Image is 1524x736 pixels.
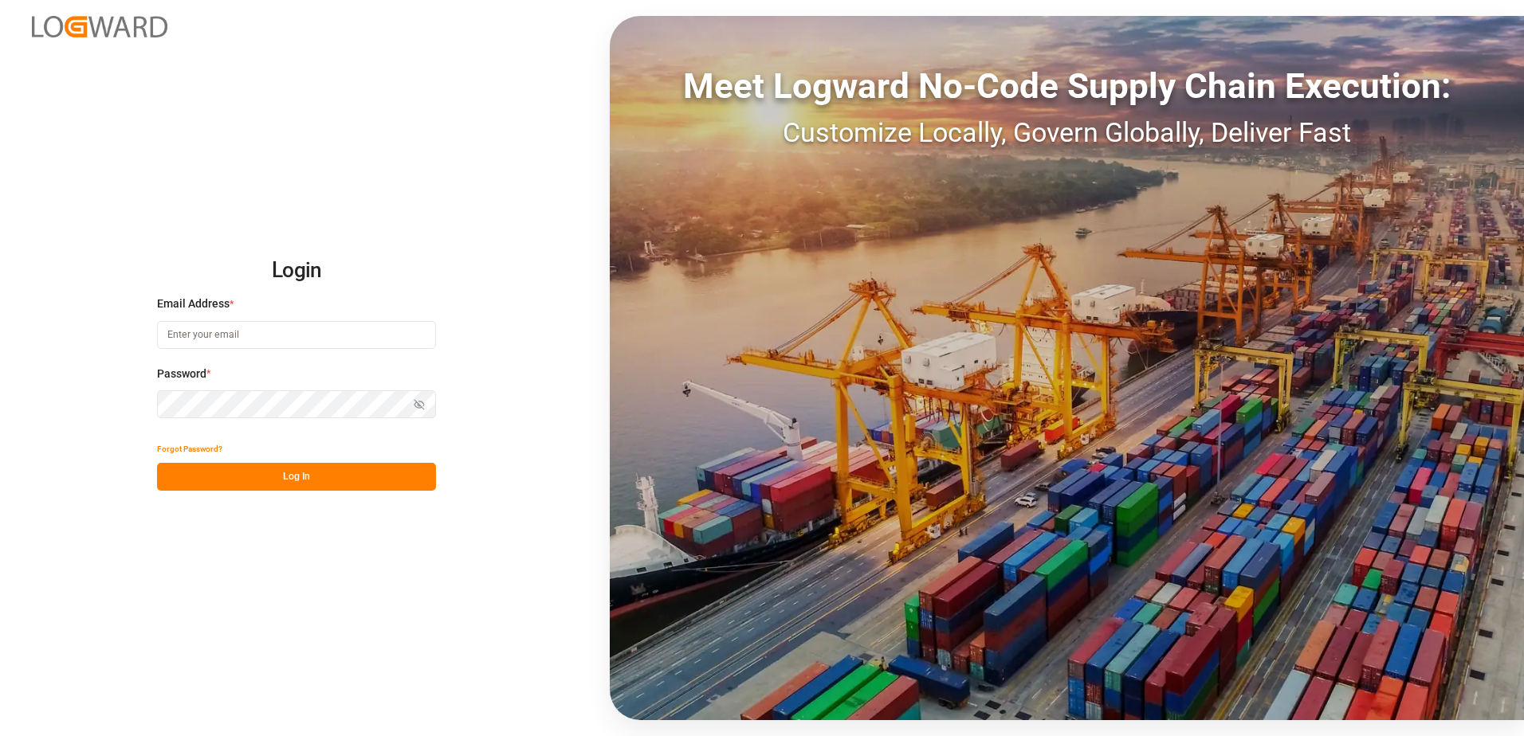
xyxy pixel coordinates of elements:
[157,463,436,491] button: Log In
[157,435,222,463] button: Forgot Password?
[157,245,436,296] h2: Login
[610,112,1524,153] div: Customize Locally, Govern Globally, Deliver Fast
[157,366,206,382] span: Password
[157,296,230,312] span: Email Address
[157,321,436,349] input: Enter your email
[32,16,167,37] img: Logward_new_orange.png
[610,60,1524,112] div: Meet Logward No-Code Supply Chain Execution:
